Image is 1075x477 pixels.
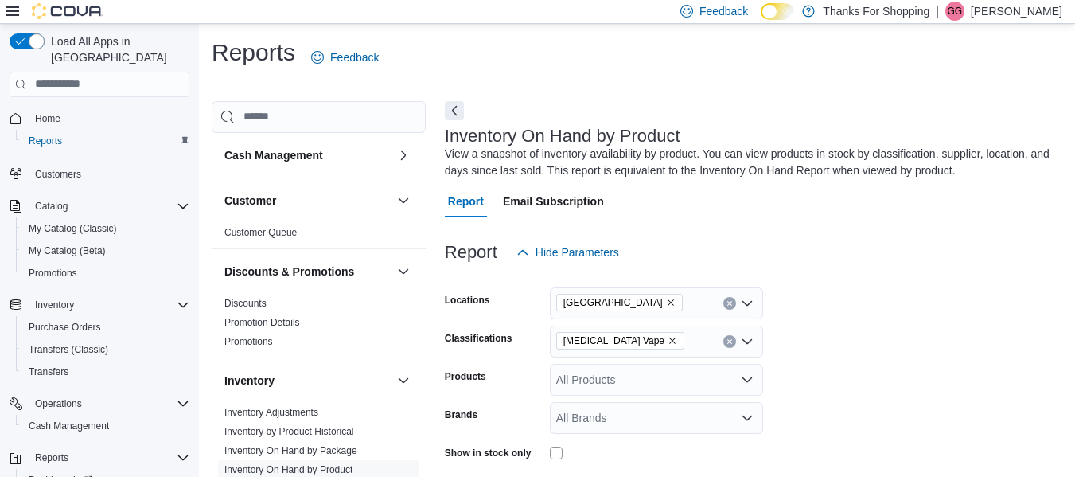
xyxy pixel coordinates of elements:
[224,373,275,389] h3: Inventory
[445,101,464,120] button: Next
[224,444,357,457] span: Inventory On Hand by Package
[224,264,354,280] h3: Discounts & Promotions
[3,447,196,469] button: Reports
[224,335,273,348] span: Promotions
[741,373,754,386] button: Open list of options
[29,366,68,378] span: Transfers
[29,343,108,356] span: Transfers (Classic)
[29,222,117,235] span: My Catalog (Classic)
[22,219,189,238] span: My Catalog (Classic)
[224,463,352,476] span: Inventory On Hand by Product
[224,407,318,418] a: Inventory Adjustments
[224,297,267,310] span: Discounts
[22,219,123,238] a: My Catalog (Classic)
[29,420,109,432] span: Cash Management
[224,193,391,209] button: Customer
[224,317,300,328] a: Promotion Details
[448,186,484,217] span: Report
[35,112,60,125] span: Home
[16,415,196,437] button: Cash Management
[224,316,300,329] span: Promotion Details
[29,197,189,216] span: Catalog
[224,373,391,389] button: Inventory
[3,195,196,217] button: Catalog
[556,294,683,311] span: Grant Park
[212,223,426,248] div: Customer
[666,298,676,307] button: Remove Grant Park from selection in this group
[394,146,413,165] button: Cash Management
[445,127,680,146] h3: Inventory On Hand by Product
[741,297,754,310] button: Open list of options
[224,227,297,238] a: Customer Queue
[35,397,82,410] span: Operations
[22,318,189,337] span: Purchase Orders
[445,243,497,262] h3: Report
[823,2,929,21] p: Thanks For Shopping
[29,109,67,128] a: Home
[741,335,754,348] button: Open list of options
[224,147,391,163] button: Cash Management
[29,394,88,413] button: Operations
[16,338,196,361] button: Transfers (Classic)
[445,332,512,345] label: Classifications
[445,370,486,383] label: Products
[224,406,318,419] span: Inventory Adjustments
[394,262,413,281] button: Discounts & Promotions
[761,3,794,20] input: Dark Mode
[22,241,112,260] a: My Catalog (Beta)
[224,193,276,209] h3: Customer
[394,371,413,390] button: Inventory
[503,186,604,217] span: Email Subscription
[29,135,62,147] span: Reports
[3,294,196,316] button: Inventory
[29,448,75,467] button: Reports
[29,163,189,183] span: Customers
[445,294,490,307] label: Locations
[22,362,75,381] a: Transfers
[224,425,354,438] span: Inventory by Product Historical
[29,394,189,413] span: Operations
[445,447,532,459] label: Show in stock only
[29,295,80,315] button: Inventory
[3,393,196,415] button: Operations
[212,37,295,68] h1: Reports
[45,33,189,65] span: Load All Apps in [GEOGRAPHIC_DATA]
[305,41,385,73] a: Feedback
[16,316,196,338] button: Purchase Orders
[668,336,677,346] button: Remove Nicotine Vape from selection in this group
[445,146,1060,179] div: View a snapshot of inventory availability by product. You can view products in stock by classific...
[224,147,323,163] h3: Cash Management
[16,361,196,383] button: Transfers
[22,264,189,283] span: Promotions
[563,295,663,311] span: [GEOGRAPHIC_DATA]
[22,264,84,283] a: Promotions
[224,226,297,239] span: Customer Queue
[16,262,196,284] button: Promotions
[29,165,88,184] a: Customers
[29,267,77,280] span: Promotions
[948,2,963,21] span: GG
[224,264,391,280] button: Discounts & Promotions
[971,2,1062,21] p: [PERSON_NAME]
[29,295,189,315] span: Inventory
[723,335,736,348] button: Clear input
[330,49,379,65] span: Feedback
[22,340,115,359] a: Transfers (Classic)
[22,241,189,260] span: My Catalog (Beta)
[212,294,426,358] div: Discounts & Promotions
[22,318,107,337] a: Purchase Orders
[35,168,81,181] span: Customers
[22,131,189,151] span: Reports
[556,332,684,350] span: Nicotine Vape
[224,298,267,309] a: Discounts
[35,299,74,311] span: Inventory
[16,130,196,152] button: Reports
[510,237,625,268] button: Hide Parameters
[536,244,619,260] span: Hide Parameters
[224,464,352,475] a: Inventory On Hand by Product
[29,108,189,128] span: Home
[936,2,939,21] p: |
[22,416,115,436] a: Cash Management
[29,448,189,467] span: Reports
